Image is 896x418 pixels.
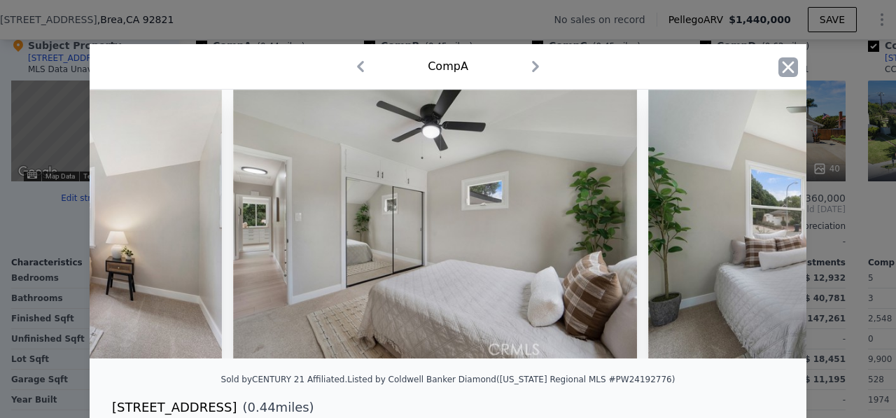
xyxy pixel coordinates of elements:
[237,398,314,417] span: ( miles)
[233,90,637,358] img: Property Img
[428,58,468,75] div: Comp A
[248,400,276,414] span: 0.44
[347,375,675,384] div: Listed by Coldwell Banker Diamond ([US_STATE] Regional MLS #PW24192776)
[112,398,237,417] div: [STREET_ADDRESS]
[221,375,348,384] div: Sold by CENTURY 21 Affiliated .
